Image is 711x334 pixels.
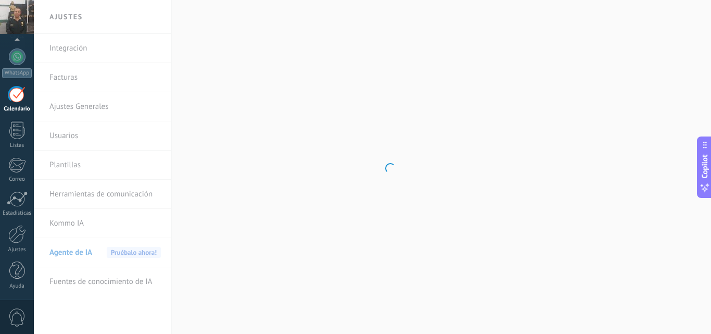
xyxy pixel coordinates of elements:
[2,68,32,78] div: WhatsApp
[2,210,32,217] div: Estadísticas
[2,176,32,183] div: Correo
[2,142,32,149] div: Listas
[2,246,32,253] div: Ajustes
[700,154,710,178] span: Copilot
[2,283,32,290] div: Ayuda
[2,106,32,113] div: Calendario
